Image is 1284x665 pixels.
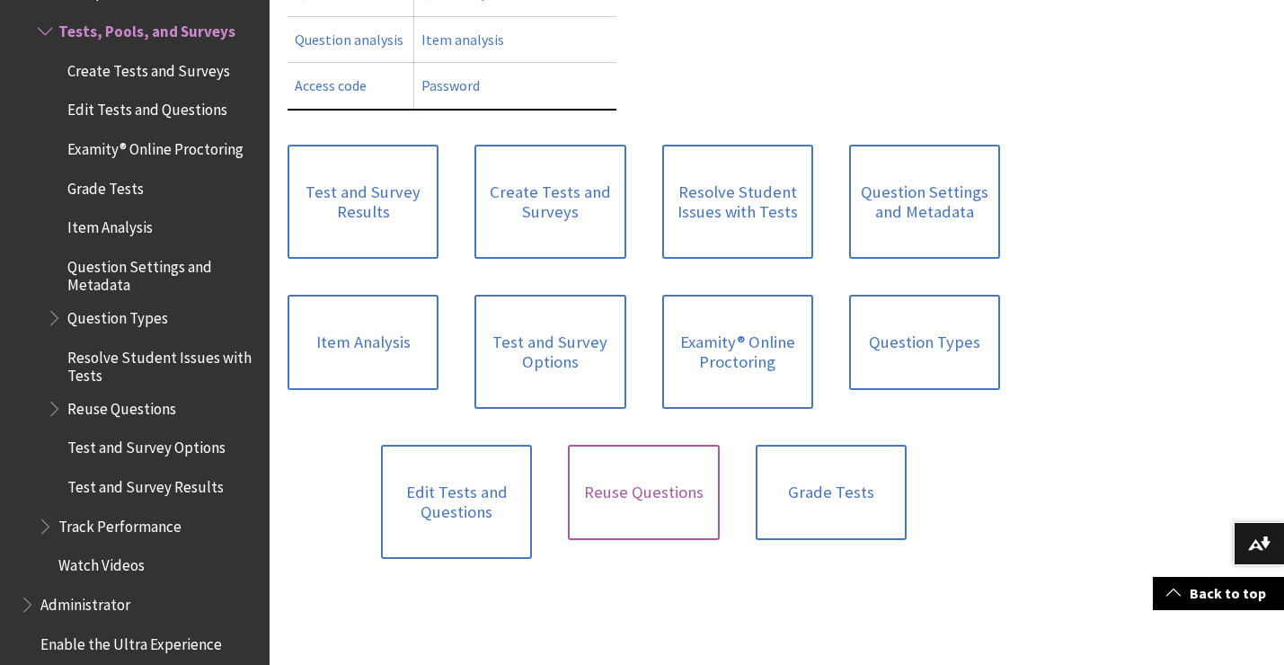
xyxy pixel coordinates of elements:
[474,295,625,409] a: Test and Survey Options
[67,173,144,198] span: Grade Tests
[1153,577,1284,610] a: Back to top
[67,134,244,158] span: Examity® Online Proctoring
[662,145,813,259] a: Resolve Student Issues with Tests
[67,56,230,80] span: Create Tests and Surveys
[756,445,907,540] a: Grade Tests
[288,145,438,259] a: Test and Survey Results
[40,590,130,614] span: Administrator
[295,76,367,95] a: Access code
[58,16,235,40] span: Tests, Pools, and Surveys
[421,76,480,95] a: Password
[295,31,403,49] a: Question analysis
[67,433,226,457] span: Test and Survey Options
[662,295,813,409] a: Examity® Online Proctoring
[474,145,625,259] a: Create Tests and Surveys
[67,342,257,385] span: Resolve Student Issues with Tests
[67,303,168,327] span: Question Types
[568,445,719,540] a: Reuse Questions
[67,213,153,237] span: Item Analysis
[67,95,227,120] span: Edit Tests and Questions
[58,551,145,575] span: Watch Videos
[67,252,257,294] span: Question Settings and Metadata
[381,445,532,559] a: Edit Tests and Questions
[67,472,224,496] span: Test and Survey Results
[67,394,176,418] span: Reuse Questions
[849,145,1000,259] a: Question Settings and Metadata
[288,295,438,390] a: Item Analysis
[421,31,504,49] a: Item analysis
[58,511,182,536] span: Track Performance
[849,295,1000,390] a: Question Types
[40,629,222,653] span: Enable the Ultra Experience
